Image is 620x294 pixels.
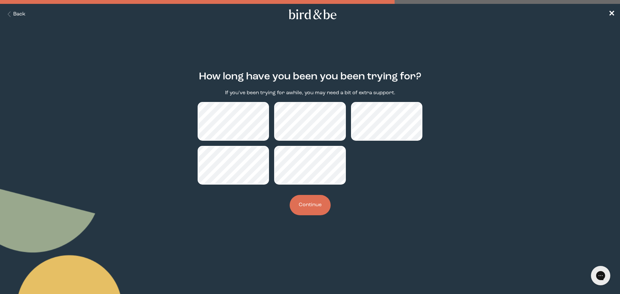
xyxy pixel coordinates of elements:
[5,11,26,18] button: Back Button
[199,69,421,84] h2: How long have you been you been trying for?
[225,89,395,97] p: If you've been trying for awhile, you may need a bit of extra support.
[290,195,331,215] button: Continue
[588,264,614,288] iframe: Gorgias live chat messenger
[608,9,615,20] a: ✕
[608,10,615,18] span: ✕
